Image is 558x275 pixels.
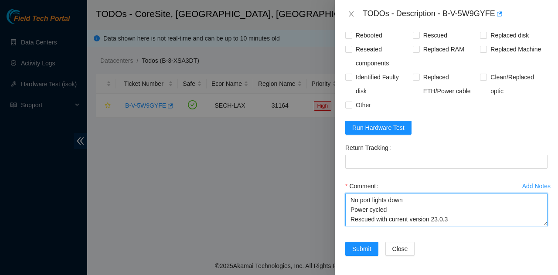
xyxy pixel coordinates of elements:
button: Run Hardware Test [345,121,412,135]
span: Replaced ETH/Power cable [420,70,480,98]
span: Close [392,244,408,254]
button: Submit [345,242,378,256]
span: Identified Faulty disk [352,70,413,98]
span: Clean/Replaced optic [487,70,548,98]
button: Add Notes [522,179,551,193]
span: Rescued [420,28,451,42]
span: close [348,10,355,17]
div: TODOs - Description - B-V-5W9GYFE [363,7,548,21]
label: Return Tracking [345,141,395,155]
span: Replaced disk [487,28,532,42]
span: Other [352,98,374,112]
div: Add Notes [522,183,551,189]
span: Run Hardware Test [352,123,405,132]
span: Replaced RAM [420,42,468,56]
textarea: Comment [345,193,548,226]
label: Comment [345,179,382,193]
span: Replaced Machine [487,42,544,56]
span: Submit [352,244,371,254]
button: Close [385,242,415,256]
span: Reseated components [352,42,413,70]
input: Return Tracking [345,155,548,169]
span: Rebooted [352,28,386,42]
button: Close [345,10,357,18]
